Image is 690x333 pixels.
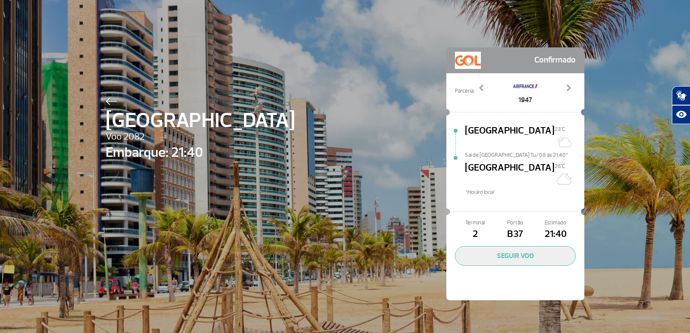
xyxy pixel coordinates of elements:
[465,151,584,157] span: Sai de [GEOGRAPHIC_DATA] Tu/08 às 21:40*
[465,161,555,188] span: [GEOGRAPHIC_DATA]
[672,86,690,124] div: Plugin de acessibilidade da Hand Talk.
[106,105,295,136] span: [GEOGRAPHIC_DATA]
[555,133,572,150] img: Sol com algumas nuvens
[106,130,295,144] span: Voo 2082
[672,105,690,124] button: Abrir recursos assistivos.
[555,126,565,133] span: 23°C
[495,227,535,242] span: B37
[555,170,572,187] img: Céu limpo
[534,52,576,69] span: Confirmado
[455,246,576,266] button: SEGUIR VOO
[106,142,295,163] span: Embarque: 21:40
[672,86,690,105] button: Abrir tradutor de língua de sinais.
[455,219,495,227] span: Terminal
[465,188,584,196] span: *Horáro local
[536,227,576,242] span: 21:40
[455,87,474,95] span: Parceria:
[536,219,576,227] span: Estimado
[495,219,535,227] span: Portão
[465,124,555,151] span: [GEOGRAPHIC_DATA]
[555,163,565,170] span: 26°C
[455,227,495,242] span: 2
[512,95,538,105] span: 1947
